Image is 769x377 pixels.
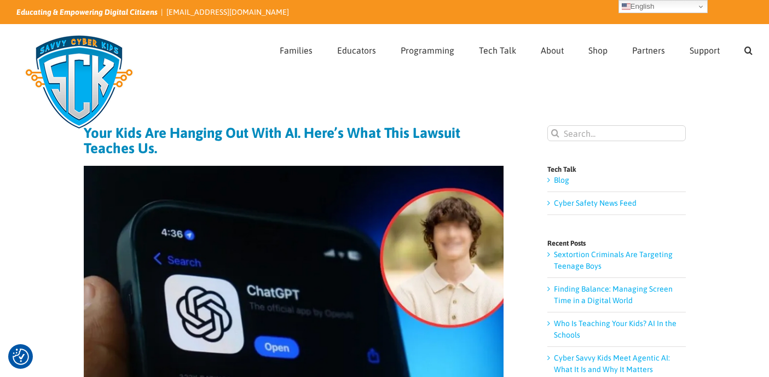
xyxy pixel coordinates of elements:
[547,240,686,247] h4: Recent Posts
[337,46,376,55] span: Educators
[690,25,720,73] a: Support
[547,125,686,141] input: Search...
[588,25,608,73] a: Shop
[554,199,637,207] a: Cyber Safety News Feed
[744,25,753,73] a: Search
[280,25,753,73] nav: Main Menu
[547,166,686,173] h4: Tech Talk
[280,25,313,73] a: Families
[632,25,665,73] a: Partners
[622,2,631,11] img: en
[84,125,504,156] h1: Your Kids Are Hanging Out With AI. Here’s What This Lawsuit Teaches Us.
[554,353,670,374] a: Cyber Savvy Kids Meet Agentic AI: What It Is and Why It Matters
[13,349,29,365] img: Revisit consent button
[547,125,563,141] input: Search
[401,46,454,55] span: Programming
[554,176,569,184] a: Blog
[401,25,454,73] a: Programming
[16,8,158,16] i: Educating & Empowering Digital Citizens
[554,250,673,270] a: Sextortion Criminals Are Targeting Teenage Boys
[337,25,376,73] a: Educators
[554,285,673,305] a: Finding Balance: Managing Screen Time in a Digital World
[479,46,516,55] span: Tech Talk
[16,27,142,137] img: Savvy Cyber Kids Logo
[690,46,720,55] span: Support
[554,319,677,339] a: Who Is Teaching Your Kids? AI In the Schools
[166,8,289,16] a: [EMAIL_ADDRESS][DOMAIN_NAME]
[280,46,313,55] span: Families
[588,46,608,55] span: Shop
[479,25,516,73] a: Tech Talk
[541,46,564,55] span: About
[541,25,564,73] a: About
[13,349,29,365] button: Consent Preferences
[632,46,665,55] span: Partners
